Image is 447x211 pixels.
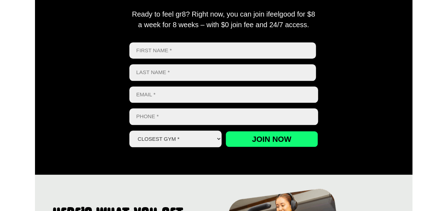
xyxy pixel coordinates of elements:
input: Phone * [129,108,318,125]
input: Email * [129,86,318,103]
input: First name * [129,42,316,59]
input: Join now [225,131,318,147]
div: Ready to feel gr8? Right now, you can join ifeelgood for $8 a week for 8 weeks – with $0 join fee... [129,9,318,30]
input: Last name * [129,64,316,81]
